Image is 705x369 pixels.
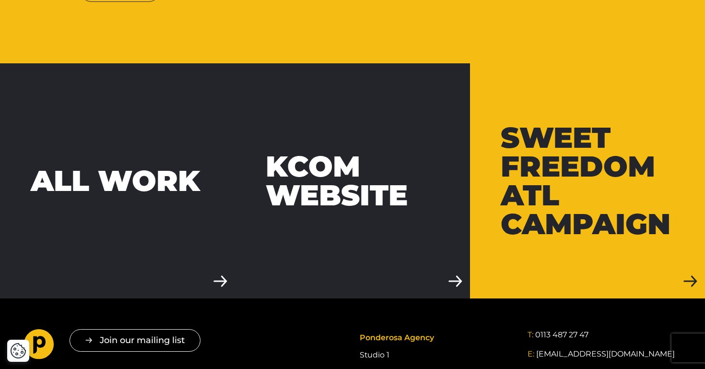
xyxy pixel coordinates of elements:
button: Join our mailing list [70,329,200,352]
button: Cookie Settings [10,343,26,359]
a: KCOM Website [235,63,470,298]
div: All work [31,167,200,195]
a: [EMAIL_ADDRESS][DOMAIN_NAME] [536,348,675,360]
span: T: [528,330,533,339]
div: KCOM Website [266,152,439,210]
span: Ponderosa Agency [360,333,434,342]
a: Sweet Freedom ATL Campaign [470,63,705,298]
a: 0113 487 27 47 [535,329,588,341]
img: Revisit consent button [10,343,26,359]
a: Go to homepage [24,329,54,363]
span: E: [528,349,534,358]
div: Sweet Freedom ATL Campaign [501,123,674,238]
